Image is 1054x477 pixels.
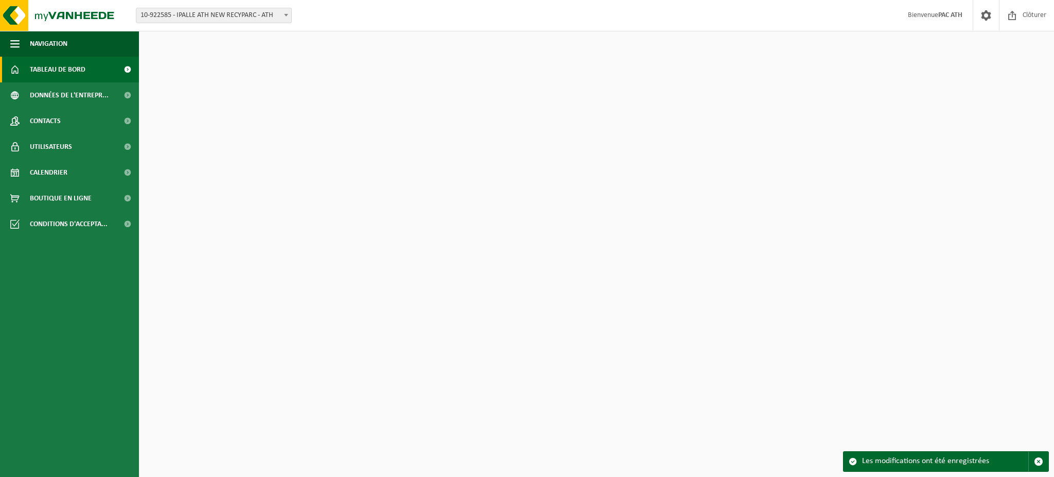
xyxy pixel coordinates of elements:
[30,31,67,57] span: Navigation
[938,11,962,19] strong: PAC ATH
[30,160,67,185] span: Calendrier
[30,82,109,108] span: Données de l'entrepr...
[30,134,72,160] span: Utilisateurs
[30,211,108,237] span: Conditions d'accepta...
[30,185,92,211] span: Boutique en ligne
[136,8,292,23] span: 10-922585 - IPALLE ATH NEW RECYPARC - ATH
[30,57,85,82] span: Tableau de bord
[30,108,61,134] span: Contacts
[136,8,291,23] span: 10-922585 - IPALLE ATH NEW RECYPARC - ATH
[862,452,1028,471] div: Les modifications ont été enregistrées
